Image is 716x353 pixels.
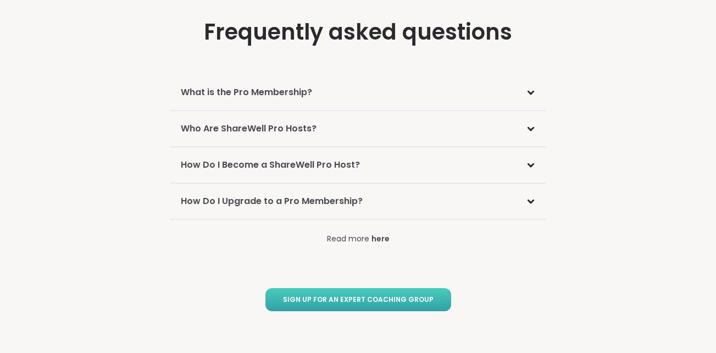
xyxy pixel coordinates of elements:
div: A ShareWell Pro Membership elevates your well‑being journey with —delivering structured guidance,... [170,111,547,111]
button: Sign Up for an Expert Coaching Group [265,288,451,311]
h3: How Do I Upgrade to a Pro Membership? [181,195,363,208]
h3: What is the Pro Membership? [181,86,312,99]
h3: Frequently asked questions [44,15,672,48]
div: Upgrading is fast and easy—just follow these steps: [170,219,547,220]
span: Sign Up for an Expert Coaching Group [283,295,434,305]
h3: How Do I Become a ShareWell Pro Host? [181,158,360,172]
a: here [371,233,390,244]
div: Read more [44,233,672,244]
div: Every few months, we invite qualified community members to apply for our Pro Host program. Keep a... [170,183,547,184]
h3: Who Are ShareWell Pro Hosts? [181,122,317,135]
